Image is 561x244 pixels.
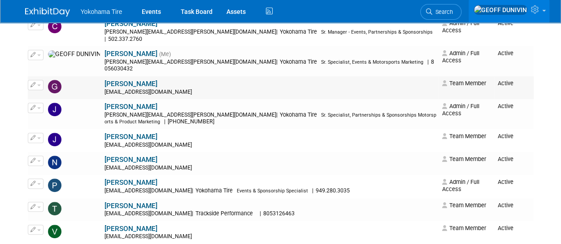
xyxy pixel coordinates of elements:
span: Sr. Manager - Events, Partnerships & Sponsorships [321,29,433,35]
div: [EMAIL_ADDRESS][DOMAIN_NAME] [104,89,436,96]
img: Tyler Martin [48,202,61,215]
a: [PERSON_NAME] [104,20,157,28]
span: Team Member [442,133,486,139]
span: | [276,112,278,118]
span: 502.337.2760 [106,36,145,42]
span: | [427,59,429,65]
a: [PERSON_NAME] [104,225,157,233]
span: Yokohama Tire [81,8,122,15]
a: Search [420,4,461,20]
span: 8056030432 [104,59,434,72]
img: Nate Menezes [48,156,61,169]
span: | [104,36,106,42]
span: Admin / Full Access [442,50,479,64]
span: | [260,210,261,217]
img: Vincent Baud [48,225,61,238]
span: Active [498,50,513,57]
span: | [192,210,193,217]
span: Team Member [442,80,486,87]
span: Admin / Full Access [442,20,479,34]
a: [PERSON_NAME] [104,202,157,210]
span: | [276,29,278,35]
span: Active [498,103,513,109]
a: [PERSON_NAME] [104,179,157,187]
span: Team Member [442,202,486,209]
span: | [164,118,165,125]
div: [EMAIL_ADDRESS][DOMAIN_NAME] [104,233,436,240]
a: [PERSON_NAME] [104,133,157,141]
img: GEOFF DUNIVIN [474,5,527,15]
div: [PERSON_NAME][EMAIL_ADDRESS][PERSON_NAME][DOMAIN_NAME] [104,29,436,43]
span: Active [498,133,513,139]
span: Search [432,9,453,15]
span: Active [498,20,513,26]
span: Yokohama Tire [278,112,320,118]
span: Active [498,225,513,231]
span: Yokohama Tire [278,29,320,35]
div: [EMAIL_ADDRESS][DOMAIN_NAME] [104,142,436,149]
span: Admin / Full Access [442,103,479,117]
span: Sr. Specialist, Events & Motorsports Marketing [321,59,423,65]
span: Sr. Specialist, Partnerships & Sponsorships Motorsports & Product Marketing [104,112,436,125]
img: Jason Heath [48,133,61,146]
img: Janelle Williams [48,103,61,116]
span: Active [498,156,513,162]
div: [EMAIL_ADDRESS][DOMAIN_NAME] [104,165,436,172]
span: Trackside Performance [193,210,256,217]
a: [PERSON_NAME] [104,50,157,58]
img: GEOFF DUNIVIN [48,50,100,58]
span: | [192,187,193,194]
span: Yokohama Tire [278,59,320,65]
img: Candace Cogan [48,20,61,33]
span: | [276,59,278,65]
span: Active [498,80,513,87]
span: Admin / Full Access [442,179,479,192]
span: (Me) [159,51,171,57]
span: Active [498,179,513,185]
span: 949.280.3035 [313,187,352,194]
img: ExhibitDay [25,8,70,17]
div: [EMAIL_ADDRESS][DOMAIN_NAME] [104,187,436,195]
img: gina Witter [48,80,61,93]
a: [PERSON_NAME] [104,80,157,88]
div: [EMAIL_ADDRESS][DOMAIN_NAME] [104,210,436,218]
img: Paris Hull [48,179,61,192]
span: Yokohama Tire [193,187,235,194]
a: [PERSON_NAME] [104,103,157,111]
span: Team Member [442,156,486,162]
span: Active [498,202,513,209]
span: 8053126463 [261,210,297,217]
span: | [312,187,313,194]
div: [PERSON_NAME][EMAIL_ADDRESS][PERSON_NAME][DOMAIN_NAME] [104,59,436,73]
a: [PERSON_NAME] [104,156,157,164]
span: [PHONE_NUMBER] [165,118,217,125]
div: [PERSON_NAME][EMAIL_ADDRESS][PERSON_NAME][DOMAIN_NAME] [104,112,436,126]
span: Events & Sponsorship Specialist [237,188,308,194]
span: Team Member [442,225,486,231]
